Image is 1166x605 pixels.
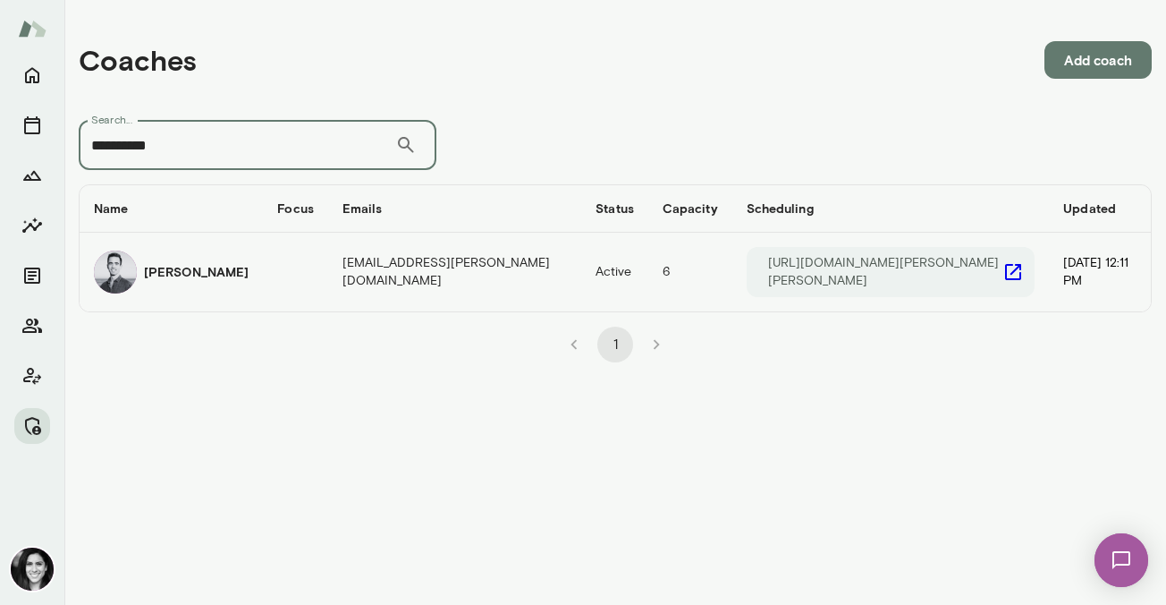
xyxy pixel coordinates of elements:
button: Sessions [14,107,50,143]
h6: [PERSON_NAME] [144,263,249,281]
h6: Capacity [663,200,718,217]
h6: Status [596,200,634,217]
h6: Updated [1063,200,1136,217]
h4: Coaches [79,43,197,77]
div: pagination [79,312,1152,362]
button: Home [14,57,50,93]
button: Add coach [1044,41,1152,79]
td: [DATE] 12:11 PM [1049,233,1151,311]
h6: Name [94,200,249,217]
label: Search... [91,112,132,127]
nav: pagination navigation [553,327,677,362]
button: Insights [14,208,50,243]
td: 6 [648,233,732,311]
table: coaches table [80,185,1151,311]
button: Members [14,308,50,344]
p: [URL][DOMAIN_NAME][PERSON_NAME][PERSON_NAME] [768,254,1003,290]
button: Client app [14,358,50,394]
td: Active [581,233,648,311]
td: [EMAIL_ADDRESS][PERSON_NAME][DOMAIN_NAME] [328,233,581,311]
img: Adam Lurie [94,251,137,294]
button: Manage [14,408,50,444]
button: Growth Plan [14,158,50,193]
img: Jamie Albers [11,548,54,591]
h6: Emails [342,200,567,217]
button: page 1 [597,327,633,362]
h6: Focus [277,200,314,217]
img: Mento [18,12,46,46]
h6: Scheduling [747,200,1035,217]
button: Documents [14,258,50,294]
